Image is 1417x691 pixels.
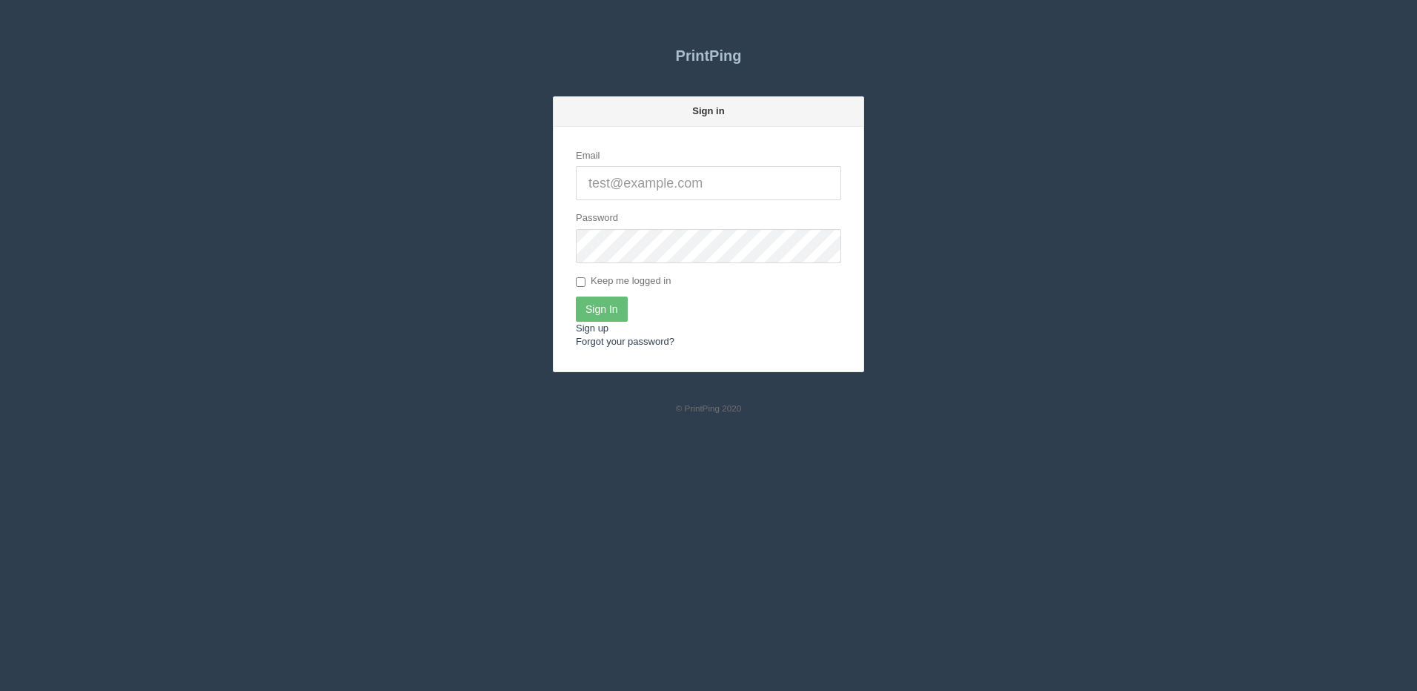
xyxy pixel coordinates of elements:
input: Sign In [576,297,628,322]
label: Email [576,149,600,163]
small: © PrintPing 2020 [676,403,742,413]
label: Keep me logged in [576,274,671,289]
a: Sign up [576,323,608,334]
strong: Sign in [692,105,724,116]
input: test@example.com [576,166,841,200]
label: Password [576,211,618,225]
input: Keep me logged in [576,277,585,287]
a: Forgot your password? [576,336,674,347]
a: PrintPing [553,37,864,74]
